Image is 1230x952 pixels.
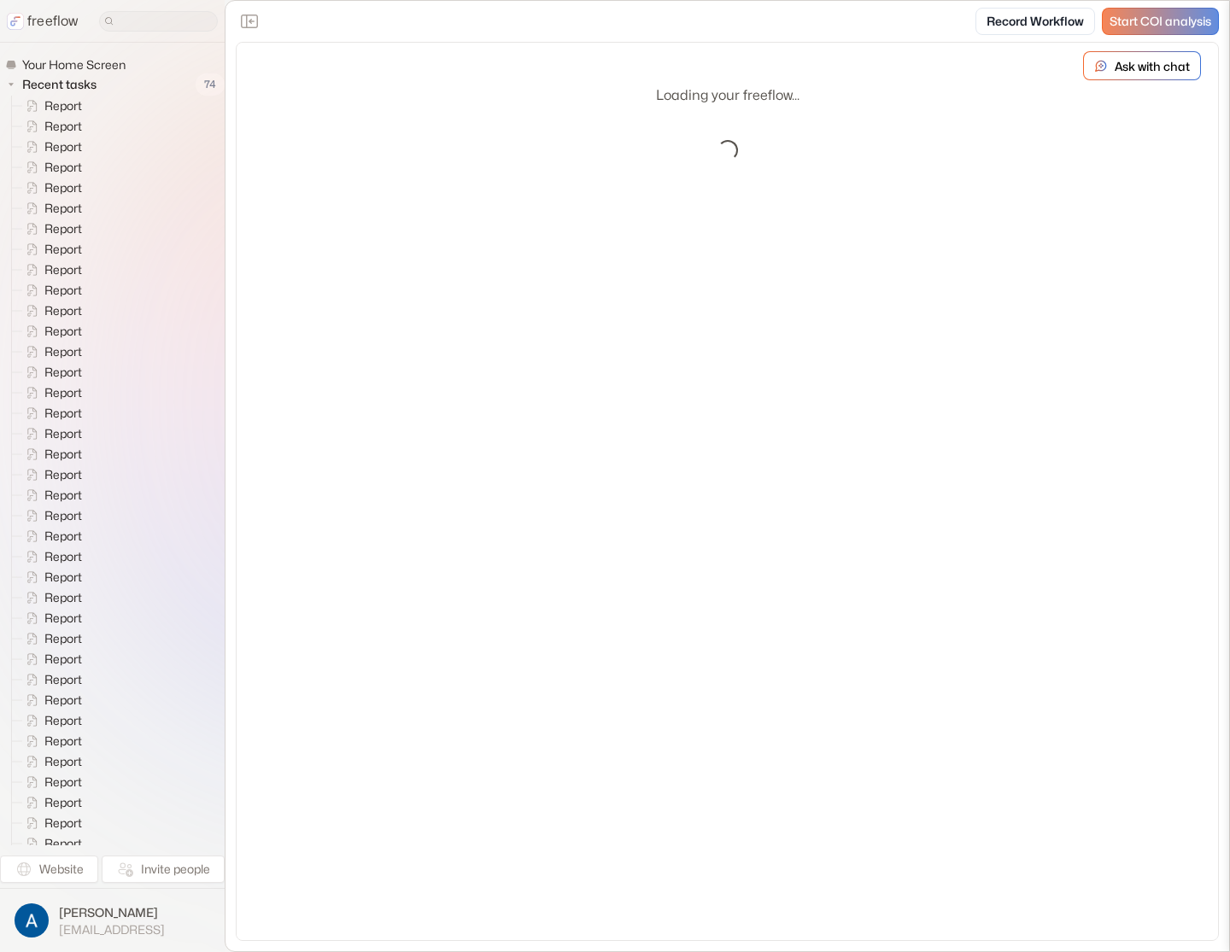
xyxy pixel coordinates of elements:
[12,423,89,444] a: Report
[41,220,87,237] span: Report
[41,425,87,442] span: Report
[12,628,89,649] a: Report
[12,116,89,137] a: Report
[41,753,87,770] span: Report
[41,138,87,155] span: Report
[41,528,87,545] span: Report
[12,833,89,854] a: Report
[59,922,165,937] span: [EMAIL_ADDRESS]
[12,813,89,833] a: Report
[41,548,87,565] span: Report
[196,73,225,96] span: 74
[12,731,89,751] a: Report
[41,159,87,176] span: Report
[12,546,89,567] a: Report
[12,444,89,464] a: Report
[12,157,89,178] a: Report
[59,904,165,921] span: [PERSON_NAME]
[41,610,87,627] span: Report
[12,301,89,321] a: Report
[12,464,89,485] a: Report
[12,485,89,505] a: Report
[12,751,89,772] a: Report
[12,669,89,690] a: Report
[975,8,1095,35] a: Record Workflow
[656,85,799,106] p: Loading your freeflow...
[1110,15,1211,29] span: Start COI analysis
[12,690,89,710] a: Report
[12,505,89,526] a: Report
[12,403,89,423] a: Report
[1102,8,1219,35] a: Start COI analysis
[27,11,79,32] p: freeflow
[19,56,131,73] span: Your Home Screen
[41,507,87,524] span: Report
[12,137,89,157] a: Report
[19,76,102,93] span: Recent tasks
[12,567,89,587] a: Report
[12,178,89,198] a: Report
[41,118,87,135] span: Report
[12,362,89,383] a: Report
[41,446,87,463] span: Report
[12,792,89,813] a: Report
[12,710,89,731] a: Report
[41,651,87,668] span: Report
[41,384,87,401] span: Report
[12,772,89,792] a: Report
[41,343,87,360] span: Report
[41,671,87,688] span: Report
[41,97,87,114] span: Report
[41,815,87,832] span: Report
[1115,57,1190,75] p: Ask with chat
[12,219,89,239] a: Report
[12,649,89,669] a: Report
[12,321,89,342] a: Report
[15,903,49,937] img: profile
[12,239,89,260] a: Report
[41,589,87,606] span: Report
[41,405,87,422] span: Report
[12,587,89,608] a: Report
[12,260,89,280] a: Report
[41,733,87,750] span: Report
[41,323,87,340] span: Report
[12,383,89,403] a: Report
[5,56,132,73] a: Your Home Screen
[41,466,87,483] span: Report
[41,241,87,258] span: Report
[12,280,89,301] a: Report
[12,96,89,116] a: Report
[41,200,87,217] span: Report
[41,487,87,504] span: Report
[41,282,87,299] span: Report
[236,8,263,35] button: Close the sidebar
[10,899,214,942] button: [PERSON_NAME][EMAIL_ADDRESS]
[41,774,87,791] span: Report
[41,835,87,852] span: Report
[41,630,87,647] span: Report
[41,364,87,381] span: Report
[41,179,87,196] span: Report
[102,856,225,883] button: Invite people
[7,11,79,32] a: freeflow
[41,794,87,811] span: Report
[41,302,87,319] span: Report
[41,569,87,586] span: Report
[12,342,89,362] a: Report
[5,74,103,95] button: Recent tasks
[41,692,87,709] span: Report
[12,608,89,628] a: Report
[12,198,89,219] a: Report
[41,712,87,729] span: Report
[12,526,89,546] a: Report
[41,261,87,278] span: Report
